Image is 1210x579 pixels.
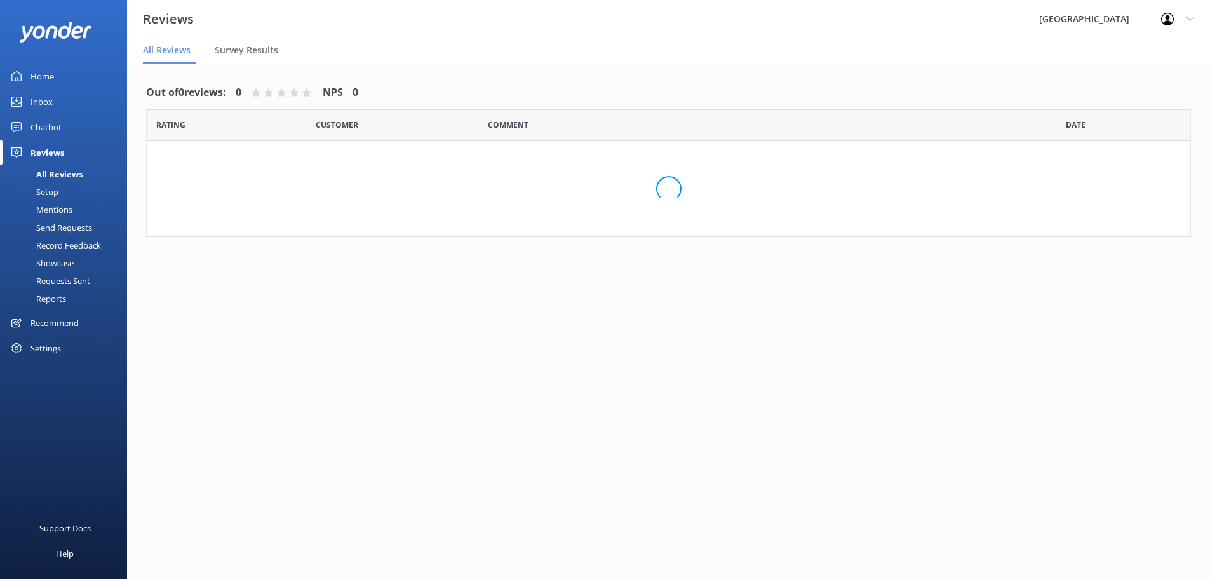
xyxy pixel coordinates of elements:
h4: 0 [353,85,358,101]
a: Showcase [8,254,127,272]
a: Record Feedback [8,236,127,254]
span: Survey Results [215,44,278,57]
h4: NPS [323,85,343,101]
img: yonder-white-logo.png [19,22,92,43]
h4: 0 [236,85,241,101]
div: Requests Sent [8,272,90,290]
div: Settings [30,336,61,361]
a: All Reviews [8,165,127,183]
span: Date [156,119,185,131]
div: Reports [8,290,66,308]
div: Send Requests [8,219,92,236]
span: Date [316,119,358,131]
a: Setup [8,183,127,201]
div: Chatbot [30,114,62,140]
div: All Reviews [8,165,83,183]
h3: Reviews [143,9,194,29]
span: Question [488,119,528,131]
a: Reports [8,290,127,308]
div: Recommend [30,310,79,336]
div: Setup [8,183,58,201]
span: Date [1066,119,1086,131]
div: Mentions [8,201,72,219]
div: Home [30,64,54,89]
div: Inbox [30,89,53,114]
h4: Out of 0 reviews: [146,85,226,101]
a: Requests Sent [8,272,127,290]
div: Help [56,541,74,566]
div: Support Docs [39,515,91,541]
span: All Reviews [143,44,191,57]
div: Record Feedback [8,236,101,254]
a: Mentions [8,201,127,219]
div: Reviews [30,140,64,165]
a: Send Requests [8,219,127,236]
div: Showcase [8,254,74,272]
